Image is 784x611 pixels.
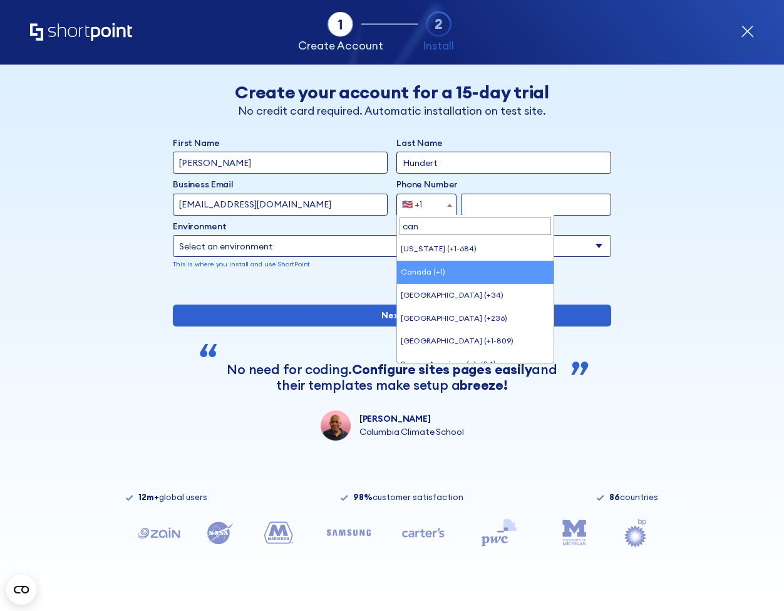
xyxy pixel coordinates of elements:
[400,217,551,235] input: Search
[397,238,554,261] li: [US_STATE] (+1-684)
[397,306,554,330] li: [GEOGRAPHIC_DATA] (+236)
[6,575,36,605] button: Open CMP widget
[397,330,554,353] li: [GEOGRAPHIC_DATA] (+1-809)
[397,284,554,307] li: [GEOGRAPHIC_DATA] (+34)
[397,261,554,284] li: Canada (+1)
[397,353,554,376] li: Samoa American (+1-684)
